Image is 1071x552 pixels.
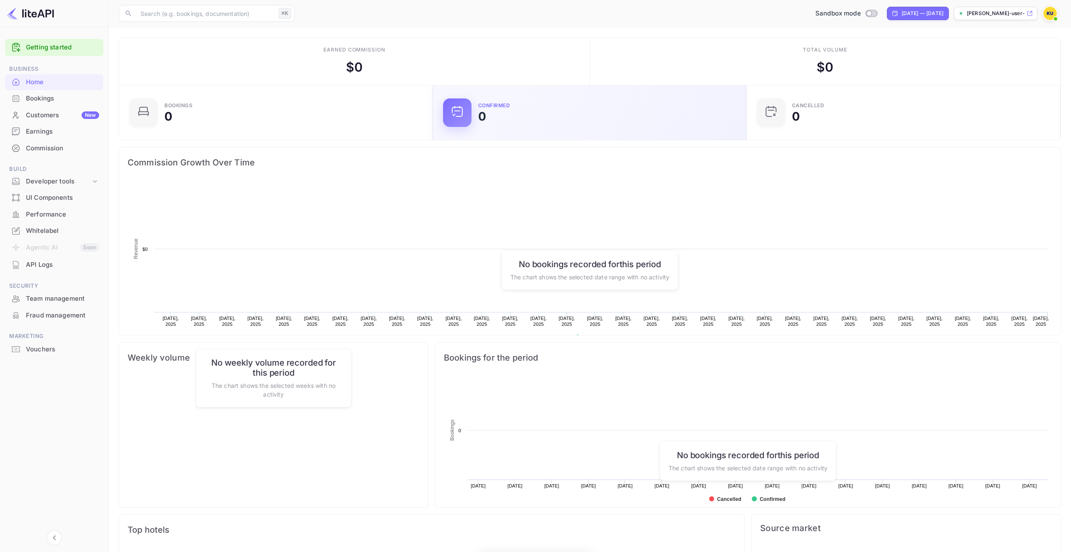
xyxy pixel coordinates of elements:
[887,7,949,20] div: Click to change the date range period
[5,257,103,272] a: API Logs
[26,193,99,203] div: UI Components
[478,111,486,122] div: 0
[765,483,780,488] text: [DATE]
[128,156,1052,169] span: Commission Growth Over Time
[5,140,103,156] a: Commission
[654,483,669,488] text: [DATE]
[1011,316,1027,327] text: [DATE], 2025
[902,10,943,17] div: [DATE] — [DATE]
[1022,483,1037,488] text: [DATE]
[346,58,363,77] div: $ 0
[948,483,963,488] text: [DATE]
[5,291,103,307] div: Team management
[5,206,103,223] div: Performance
[615,316,632,327] text: [DATE], 2025
[5,124,103,140] div: Earnings
[26,345,99,354] div: Vouchers
[898,316,915,327] text: [DATE], 2025
[323,46,385,54] div: Earned commission
[530,316,547,327] text: [DATE], 2025
[444,351,1052,364] span: Bookings for the period
[5,332,103,341] span: Marketing
[5,39,103,56] div: Getting started
[803,46,848,54] div: Total volume
[7,7,54,20] img: LiteAPI logo
[587,316,603,327] text: [DATE], 2025
[583,335,605,340] text: Revenue
[26,94,99,103] div: Bookings
[5,174,103,189] div: Developer tools
[5,140,103,157] div: Commission
[760,496,785,502] text: Confirmed
[875,483,890,488] text: [DATE]
[5,74,103,90] a: Home
[459,428,461,433] text: 0
[128,351,420,364] span: Weekly volume
[5,90,103,107] div: Bookings
[219,316,236,327] text: [DATE], 2025
[559,316,575,327] text: [DATE], 2025
[5,190,103,205] a: UI Components
[985,483,1000,488] text: [DATE]
[5,341,103,357] a: Vouchers
[815,9,861,18] span: Sandbox mode
[142,247,148,252] text: $0
[5,165,103,174] span: Build
[276,316,292,327] text: [DATE], 2025
[5,291,103,306] a: Team management
[26,226,99,236] div: Whitelabel
[669,463,828,472] p: The chart shows the selected date range with no activity
[449,420,455,441] text: Bookings
[5,124,103,139] a: Earnings
[510,272,669,281] p: The chart shows the selected date range with no activity
[618,483,633,488] text: [DATE]
[643,316,660,327] text: [DATE], 2025
[164,111,172,122] div: 0
[927,316,943,327] text: [DATE], 2025
[279,8,291,19] div: ⌘K
[164,103,192,108] div: Bookings
[802,483,817,488] text: [DATE]
[26,127,99,137] div: Earnings
[912,483,927,488] text: [DATE]
[26,177,91,186] div: Developer tools
[5,107,103,124] div: CustomersNew
[510,259,669,269] h6: No bookings recorded for this period
[26,260,99,270] div: API Logs
[842,316,858,327] text: [DATE], 2025
[5,190,103,206] div: UI Components
[813,316,830,327] text: [DATE], 2025
[544,483,559,488] text: [DATE]
[5,64,103,74] span: Business
[47,530,62,545] button: Collapse navigation
[26,311,99,320] div: Fraud management
[669,450,828,460] h6: No bookings recorded for this period
[760,523,1052,533] span: Source market
[5,206,103,222] a: Performance
[26,210,99,219] div: Performance
[672,316,688,327] text: [DATE], 2025
[389,316,405,327] text: [DATE], 2025
[136,5,275,22] input: Search (e.g. bookings, documentation)
[5,257,103,273] div: API Logs
[26,294,99,304] div: Team management
[717,496,741,502] text: Cancelled
[26,111,99,120] div: Customers
[5,223,103,239] div: Whitelabel
[128,523,736,537] span: Top hotels
[691,483,706,488] text: [DATE]
[838,483,853,488] text: [DATE]
[507,483,523,488] text: [DATE]
[474,316,490,327] text: [DATE], 2025
[502,316,518,327] text: [DATE], 2025
[304,316,320,327] text: [DATE], 2025
[471,483,486,488] text: [DATE]
[478,103,510,108] div: Confirmed
[248,316,264,327] text: [DATE], 2025
[792,103,825,108] div: CANCELLED
[785,316,801,327] text: [DATE], 2025
[955,316,971,327] text: [DATE], 2025
[26,77,99,87] div: Home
